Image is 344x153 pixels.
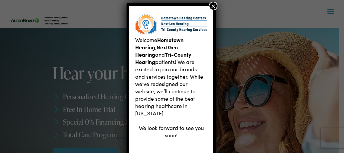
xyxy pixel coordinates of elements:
button: Close [209,2,217,10]
span: Welcome , and patients! We are excited to join our brands and services together. While we’ve rede... [135,36,203,117]
b: Tri-County Hearing [135,51,191,65]
b: Hometown Hearing [135,36,183,51]
b: NextGen Hearing [135,43,178,58]
span: We look forward to see you soon! [139,124,204,139]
